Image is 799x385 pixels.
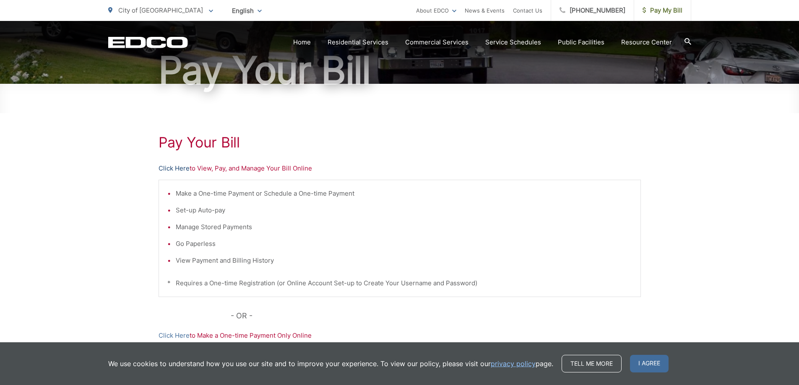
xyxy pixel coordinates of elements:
[643,5,682,16] span: Pay My Bill
[108,49,691,91] h1: Pay Your Bill
[159,163,190,173] a: Click Here
[513,5,542,16] a: Contact Us
[176,256,632,266] li: View Payment and Billing History
[176,189,632,199] li: Make a One-time Payment or Schedule a One-time Payment
[226,3,268,18] span: English
[159,331,641,341] p: to Make a One-time Payment Only Online
[176,205,632,215] li: Set-up Auto-pay
[176,222,632,232] li: Manage Stored Payments
[630,355,669,372] span: I agree
[621,37,672,47] a: Resource Center
[108,359,553,369] p: We use cookies to understand how you use our site and to improve your experience. To view our pol...
[159,134,641,151] h1: Pay Your Bill
[231,310,641,322] p: - OR -
[159,163,641,173] p: to View, Pay, and Manage Your Bill Online
[328,37,388,47] a: Residential Services
[108,36,188,48] a: EDCD logo. Return to the homepage.
[558,37,604,47] a: Public Facilities
[167,278,632,288] p: * Requires a One-time Registration (or Online Account Set-up to Create Your Username and Password)
[491,359,536,369] a: privacy policy
[293,37,311,47] a: Home
[416,5,456,16] a: About EDCO
[118,6,203,14] span: City of [GEOGRAPHIC_DATA]
[159,331,190,341] a: Click Here
[562,355,622,372] a: Tell me more
[465,5,505,16] a: News & Events
[176,239,632,249] li: Go Paperless
[485,37,541,47] a: Service Schedules
[405,37,468,47] a: Commercial Services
